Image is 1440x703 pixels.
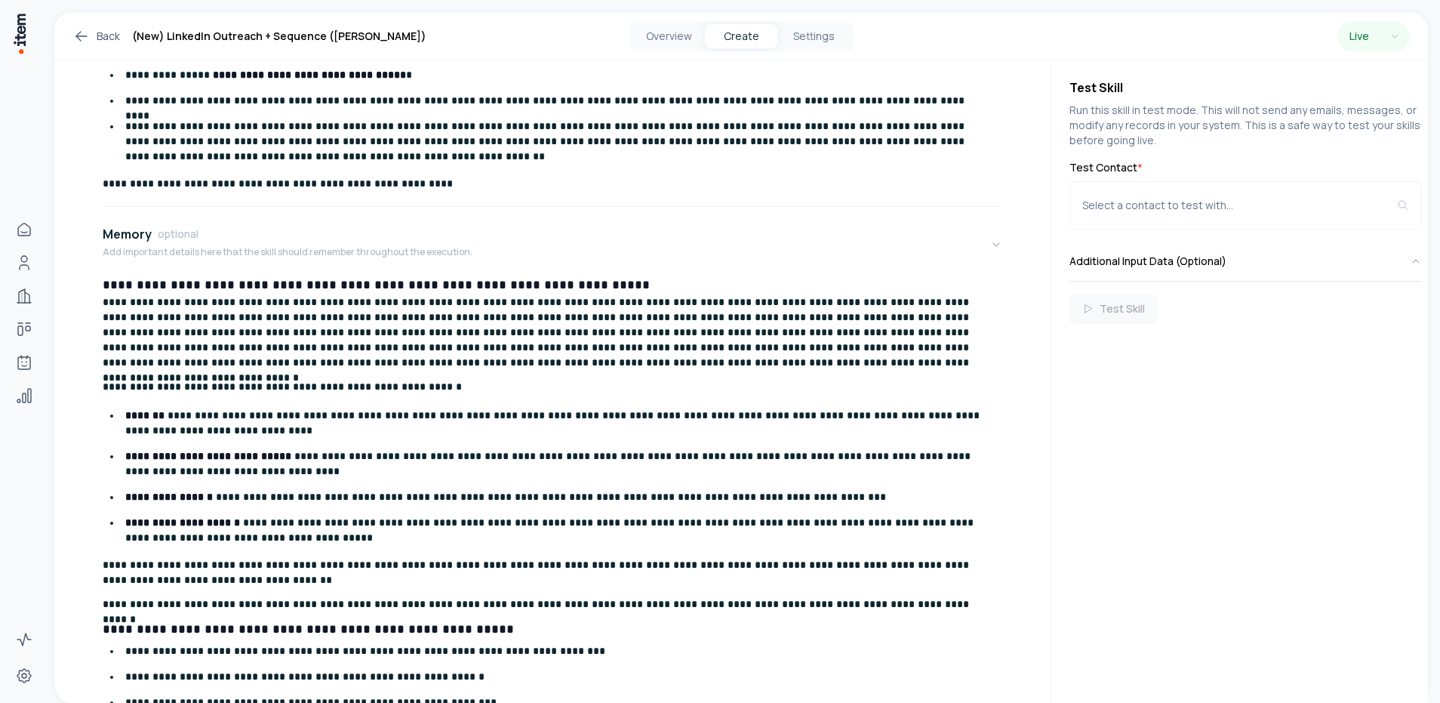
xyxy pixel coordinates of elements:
img: Item Brain Logo [12,12,27,55]
a: Agents [9,347,39,378]
span: optional [158,227,198,242]
a: Activity [9,624,39,655]
label: Test Contact [1069,160,1422,175]
a: Analytics [9,381,39,411]
h1: (New) LinkedIn Outreach + Sequence ([PERSON_NAME]) [132,27,426,45]
h4: Memory [103,225,152,243]
p: Add important details here that the skill should remember throughout the execution. [103,246,472,258]
a: Home [9,214,39,245]
button: Overview [632,24,705,48]
button: Additional Input Data (Optional) [1069,242,1422,281]
h4: Test Skill [1069,79,1422,97]
a: Back [72,27,120,45]
a: Settings [9,661,39,691]
button: MemoryoptionalAdd important details here that the skill should remember throughout the execution. [103,213,1002,276]
a: People [9,248,39,278]
div: Select a contact to test with... [1082,198,1397,213]
button: Create [705,24,777,48]
button: Settings [777,24,850,48]
a: Deals [9,314,39,344]
a: Companies [9,281,39,311]
p: Run this skill in test mode. This will not send any emails, messages, or modify any records in yo... [1069,103,1422,148]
